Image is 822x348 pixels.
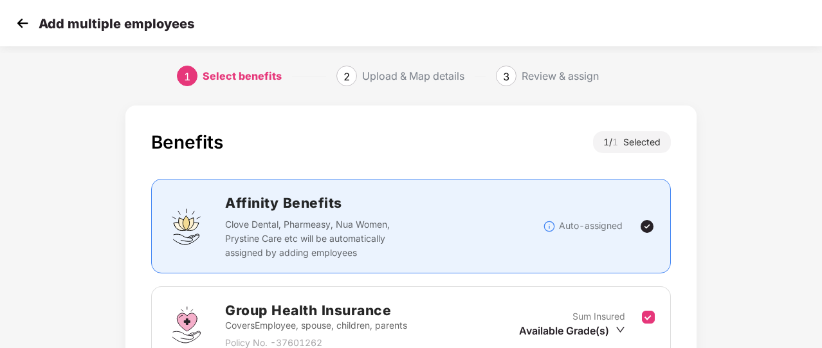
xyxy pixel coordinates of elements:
p: Add multiple employees [39,16,194,32]
img: svg+xml;base64,PHN2ZyBpZD0iSW5mb18tXzMyeDMyIiBkYXRhLW5hbWU9IkluZm8gLSAzMngzMiIgeG1sbnM9Imh0dHA6Ly... [543,220,556,233]
p: Covers Employee, spouse, children, parents [225,318,407,333]
span: 2 [343,70,350,83]
img: svg+xml;base64,PHN2ZyB4bWxucz0iaHR0cDovL3d3dy53My5vcmcvMjAwMC9zdmciIHdpZHRoPSIzMCIgaGVpZ2h0PSIzMC... [13,14,32,33]
h2: Affinity Benefits [225,192,543,214]
div: Upload & Map details [362,66,464,86]
div: Benefits [151,131,223,153]
div: 1 / Selected [593,131,671,153]
img: svg+xml;base64,PHN2ZyBpZD0iQWZmaW5pdHlfQmVuZWZpdHMiIGRhdGEtbmFtZT0iQWZmaW5pdHkgQmVuZWZpdHMiIHhtbG... [167,207,206,246]
p: Auto-assigned [559,219,623,233]
span: 1 [612,136,623,147]
div: Available Grade(s) [519,324,625,338]
div: Review & assign [522,66,599,86]
span: down [616,325,625,334]
img: svg+xml;base64,PHN2ZyBpZD0iVGljay0yNHgyNCIgeG1sbnM9Imh0dHA6Ly93d3cudzMub3JnLzIwMDAvc3ZnIiB3aWR0aD... [639,219,655,234]
span: 1 [184,70,190,83]
p: Sum Insured [572,309,625,324]
span: 3 [503,70,509,83]
div: Select benefits [203,66,282,86]
img: svg+xml;base64,PHN2ZyBpZD0iR3JvdXBfSGVhbHRoX0luc3VyYW5jZSIgZGF0YS1uYW1lPSJHcm91cCBIZWFsdGggSW5zdX... [167,306,206,344]
p: Clove Dental, Pharmeasy, Nua Women, Prystine Care etc will be automatically assigned by adding em... [225,217,416,260]
h2: Group Health Insurance [225,300,407,321]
